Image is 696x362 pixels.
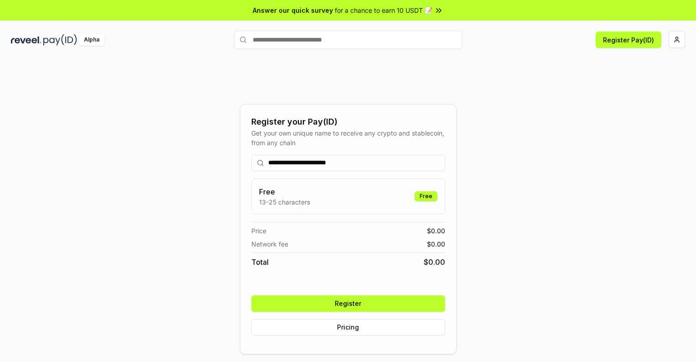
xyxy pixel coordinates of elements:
[596,31,661,48] button: Register Pay(ID)
[251,319,445,336] button: Pricing
[335,5,432,15] span: for a chance to earn 10 USDT 📝
[251,239,288,249] span: Network fee
[251,257,269,268] span: Total
[251,128,445,147] div: Get your own unique name to receive any crypto and stablecoin, from any chain
[43,34,77,46] img: pay_id
[251,295,445,312] button: Register
[427,239,445,249] span: $ 0.00
[79,34,104,46] div: Alpha
[253,5,333,15] span: Answer our quick survey
[427,226,445,236] span: $ 0.00
[11,34,42,46] img: reveel_dark
[259,197,310,207] p: 13-25 characters
[415,191,437,201] div: Free
[424,257,445,268] span: $ 0.00
[259,186,310,197] h3: Free
[251,115,445,128] div: Register your Pay(ID)
[251,226,266,236] span: Price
